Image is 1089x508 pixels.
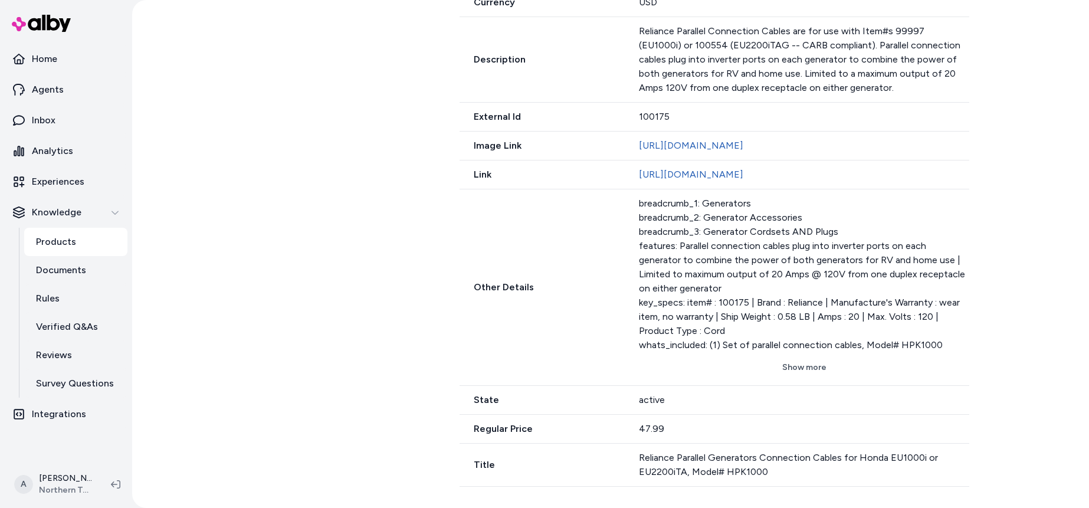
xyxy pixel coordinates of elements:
span: Northern Tool [39,484,92,496]
a: Experiences [5,168,127,196]
p: Rules [36,291,60,306]
a: Survey Questions [24,369,127,398]
span: External Id [460,110,625,124]
span: Title [460,458,625,472]
a: Products [24,228,127,256]
a: Verified Q&As [24,313,127,341]
p: Home [32,52,57,66]
a: Rules [24,284,127,313]
a: Integrations [5,400,127,428]
p: Experiences [32,175,84,189]
p: Knowledge [32,205,81,219]
a: Home [5,45,127,73]
a: Analytics [5,137,127,165]
div: active [639,393,969,407]
span: Other Details [460,280,625,294]
span: A [14,475,33,494]
div: 100175 [639,110,969,124]
p: Integrations [32,407,86,421]
span: Regular Price [460,422,625,436]
a: [URL][DOMAIN_NAME] [639,140,743,151]
div: breadcrumb_1: Generators breadcrumb_2: Generator Accessories breadcrumb_3: Generator Cordsets AND... [639,196,969,352]
p: Inbox [32,113,55,127]
button: A[PERSON_NAME]Northern Tool [7,466,101,503]
img: alby Logo [12,15,71,32]
p: Products [36,235,76,249]
span: Description [460,53,625,67]
span: State [460,393,625,407]
p: Documents [36,263,86,277]
p: Analytics [32,144,73,158]
span: Image Link [460,139,625,153]
p: Agents [32,83,64,97]
p: Reliance Parallel Connection Cables are for use with Item#s 99997 (EU1000i) or 100554 (EU2200iTAG... [639,24,969,95]
a: Inbox [5,106,127,135]
p: Survey Questions [36,376,114,391]
div: Reliance Parallel Generators Connection Cables for Honda EU1000i or EU2200iTA, Model# HPK1000 [639,451,969,479]
button: Show more [639,357,969,378]
a: [URL][DOMAIN_NAME] [639,169,743,180]
a: Reviews [24,341,127,369]
div: 47.99 [639,422,969,436]
a: Documents [24,256,127,284]
p: Reviews [36,348,72,362]
button: Knowledge [5,198,127,227]
p: Verified Q&As [36,320,98,334]
p: [PERSON_NAME] [39,473,92,484]
span: Link [460,168,625,182]
a: Agents [5,76,127,104]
